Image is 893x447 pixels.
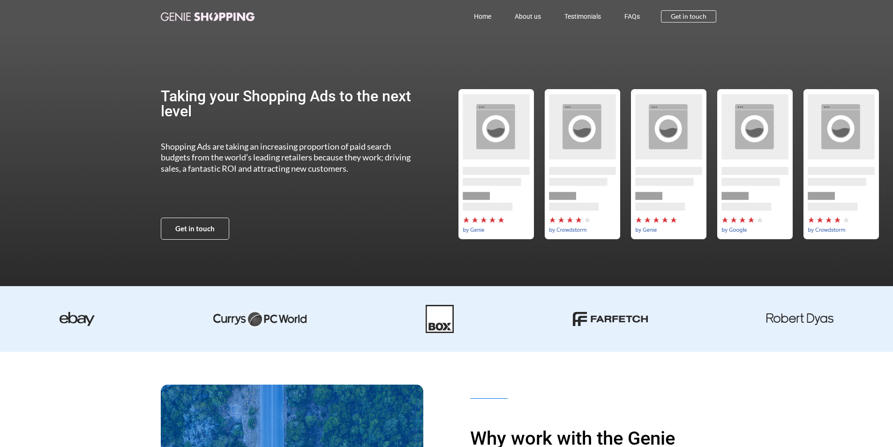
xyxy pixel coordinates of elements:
[175,225,215,232] span: Get in touch
[798,89,884,239] div: by-crowdstorm
[712,89,798,239] div: by-google
[161,89,420,119] h2: Taking your Shopping Ads to the next level
[553,6,613,27] a: Testimonials
[453,89,539,239] div: 1 / 5
[161,141,411,174] span: Shopping Ads are taking an increasing proportion of paid search budgets from the world’s leading ...
[503,6,553,27] a: About us
[712,89,798,239] div: 4 / 5
[625,89,712,239] div: 3 / 5
[766,313,833,325] img: robert dyas
[161,12,255,21] img: genie-shopping-logo
[539,89,625,239] div: by-crowdstorm
[573,312,648,326] img: farfetch-01
[453,89,884,239] div: Slides
[798,89,884,239] div: 5 / 5
[661,10,716,23] a: Get in touch
[625,89,712,239] div: by-genie
[161,218,229,240] a: Get in touch
[426,305,454,333] img: Box-01
[613,6,652,27] a: FAQs
[60,312,95,326] img: ebay-dark
[296,6,652,27] nav: Menu
[539,89,625,239] div: 2 / 5
[462,6,503,27] a: Home
[671,13,706,20] span: Get in touch
[453,89,539,239] div: by-genie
